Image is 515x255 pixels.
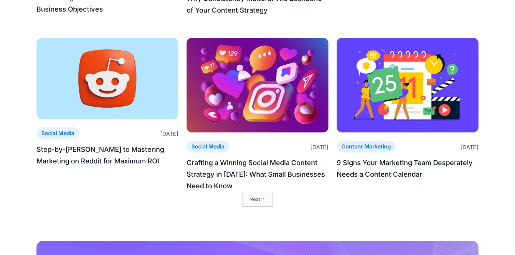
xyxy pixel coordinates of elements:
[36,144,178,167] a: Step-by-[PERSON_NAME] to Mastering Marketing on Reddit for Maximum ROI
[41,129,74,138] p: Social Media
[242,192,273,207] a: Next Page
[160,128,178,139] p: [DATE]
[341,142,391,151] p: Content Marketing
[36,192,479,207] div: List
[187,157,328,192] a: Crafting a Winning Social Media Content Strategy in [DATE]: What Small Businesses Need to Know
[310,141,328,152] p: [DATE]
[460,141,479,152] p: [DATE]
[191,142,224,151] p: Social Media
[337,157,479,180] a: 9 Signs Your Marketing Team Desperately Needs a Content Calendar
[249,195,260,203] div: Next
